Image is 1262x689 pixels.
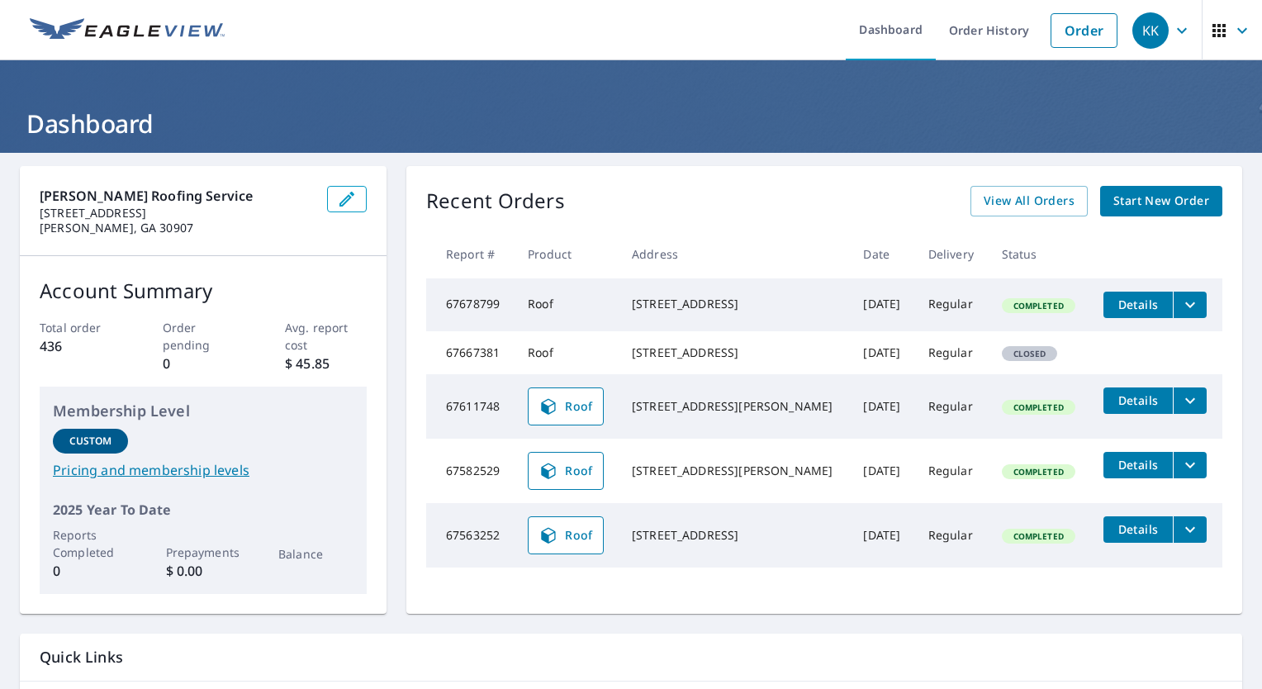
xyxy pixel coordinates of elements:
[528,387,604,425] a: Roof
[1100,186,1222,216] a: Start New Order
[1173,292,1207,318] button: filesDropdownBtn-67678799
[1132,12,1169,49] div: KK
[515,230,619,278] th: Product
[426,503,515,568] td: 67563252
[40,221,314,235] p: [PERSON_NAME], GA 30907
[989,230,1091,278] th: Status
[850,331,914,374] td: [DATE]
[426,374,515,439] td: 67611748
[515,278,619,331] td: Roof
[40,186,314,206] p: [PERSON_NAME] Roofing Service
[915,278,989,331] td: Regular
[1003,300,1074,311] span: Completed
[426,230,515,278] th: Report #
[528,452,604,490] a: Roof
[40,206,314,221] p: [STREET_ADDRESS]
[53,400,353,422] p: Membership Level
[1173,452,1207,478] button: filesDropdownBtn-67582529
[285,354,367,373] p: $ 45.85
[1103,292,1173,318] button: detailsBtn-67678799
[915,439,989,503] td: Regular
[285,319,367,354] p: Avg. report cost
[278,545,353,563] p: Balance
[850,278,914,331] td: [DATE]
[1113,457,1163,473] span: Details
[1103,387,1173,414] button: detailsBtn-67611748
[619,230,850,278] th: Address
[528,516,604,554] a: Roof
[538,397,593,416] span: Roof
[30,18,225,43] img: EV Logo
[915,374,989,439] td: Regular
[632,344,837,361] div: [STREET_ADDRESS]
[53,526,128,561] p: Reports Completed
[163,354,244,373] p: 0
[1003,530,1074,542] span: Completed
[850,230,914,278] th: Date
[20,107,1242,140] h1: Dashboard
[426,331,515,374] td: 67667381
[1113,191,1209,211] span: Start New Order
[538,461,593,481] span: Roof
[166,561,241,581] p: $ 0.00
[632,398,837,415] div: [STREET_ADDRESS][PERSON_NAME]
[40,336,121,356] p: 436
[538,525,593,545] span: Roof
[1103,516,1173,543] button: detailsBtn-67563252
[1003,466,1074,478] span: Completed
[915,331,989,374] td: Regular
[1103,452,1173,478] button: detailsBtn-67582529
[53,500,353,520] p: 2025 Year To Date
[69,434,112,449] p: Custom
[1173,387,1207,414] button: filesDropdownBtn-67611748
[632,463,837,479] div: [STREET_ADDRESS][PERSON_NAME]
[850,439,914,503] td: [DATE]
[984,191,1075,211] span: View All Orders
[1113,392,1163,408] span: Details
[632,527,837,544] div: [STREET_ADDRESS]
[632,296,837,312] div: [STREET_ADDRESS]
[426,186,565,216] p: Recent Orders
[426,439,515,503] td: 67582529
[53,460,353,480] a: Pricing and membership levels
[915,503,989,568] td: Regular
[40,647,1222,668] p: Quick Links
[515,331,619,374] td: Roof
[850,503,914,568] td: [DATE]
[1003,402,1074,413] span: Completed
[970,186,1088,216] a: View All Orders
[1113,521,1163,537] span: Details
[163,319,244,354] p: Order pending
[1173,516,1207,543] button: filesDropdownBtn-67563252
[53,561,128,581] p: 0
[426,278,515,331] td: 67678799
[1003,348,1056,359] span: Closed
[915,230,989,278] th: Delivery
[1113,297,1163,312] span: Details
[1051,13,1117,48] a: Order
[40,319,121,336] p: Total order
[166,544,241,561] p: Prepayments
[40,276,367,306] p: Account Summary
[850,374,914,439] td: [DATE]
